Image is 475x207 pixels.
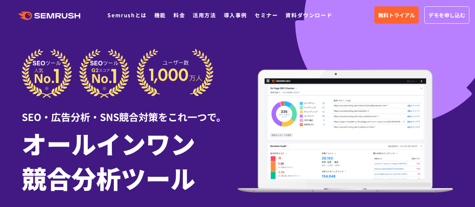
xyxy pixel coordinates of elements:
a: 導入事例 [224,11,247,19]
a: デモを申し込む [424,6,469,24]
span: デモを申し込む [428,11,465,19]
a: 資料ダウンロード [285,11,332,19]
a: Semrushとは [107,11,146,19]
a: セミナー [255,11,278,19]
div: SEO・広告分析・SNS競合対策をこれ一つで。 [22,98,238,124]
a: 機能 [154,11,166,19]
h1: オールインワン 競合分析ツール [22,126,238,195]
span: 無料トライアル [378,11,415,19]
a: 料金 [173,11,185,19]
a: 無料トライアル [374,6,419,24]
a: 活用方法 [193,11,216,19]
